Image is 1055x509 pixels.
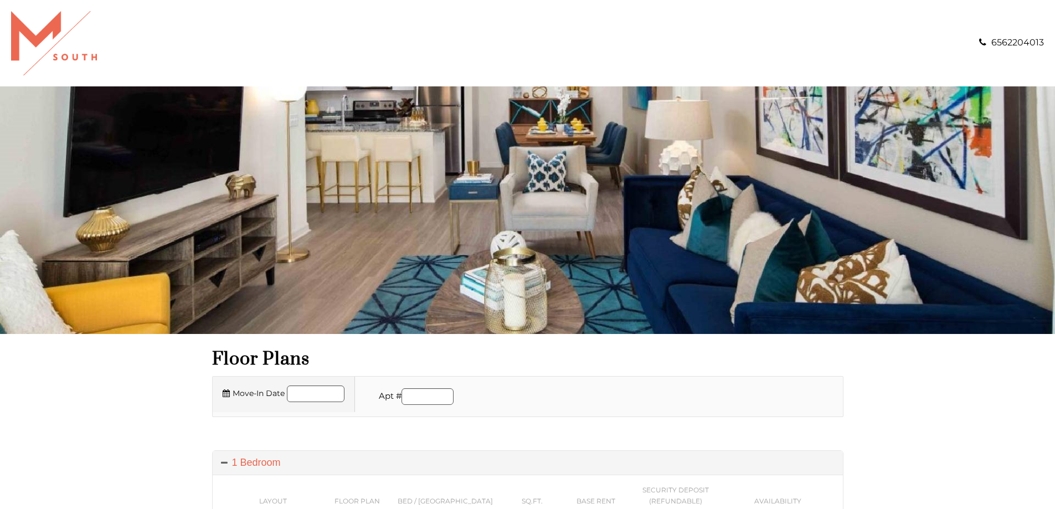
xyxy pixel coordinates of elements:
span: Sq.Ft. [522,497,543,505]
label: Move-In Date [223,386,285,400]
a: Logo [11,37,97,48]
a: 1 Bedroom [213,451,843,475]
input: Apartment number [402,388,454,405]
img: A graphic with a red M and the word SOUTH. [11,11,97,75]
a: 6562204013 [991,37,1044,48]
h1: Floor Plans [212,348,843,371]
input: Move in date [287,385,344,402]
li: Apt # [376,388,456,408]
